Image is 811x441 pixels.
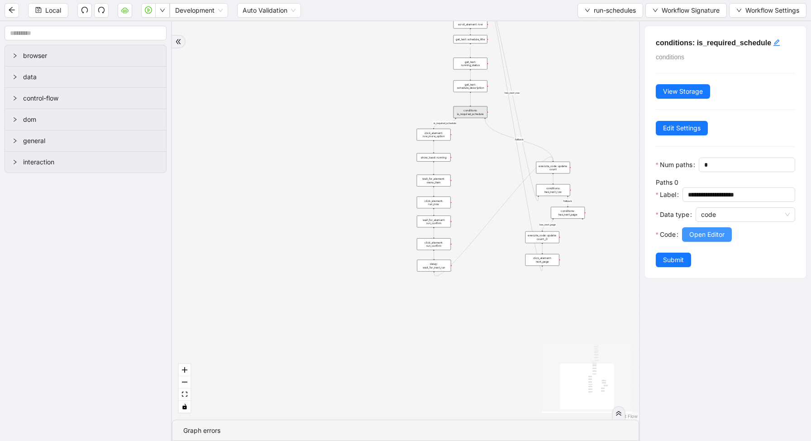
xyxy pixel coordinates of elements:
span: interaction [23,157,159,167]
div: get_text: schedule_description [453,80,487,92]
span: Local [45,5,61,15]
div: data [5,67,166,87]
div: wait_for_element: menu_item [417,175,451,187]
button: down [155,3,170,18]
div: click to edit id [773,37,780,48]
a: React Flow attribution [614,413,638,419]
button: Open Editor [682,227,732,242]
button: View Storage [656,84,710,99]
div: browser [5,45,166,66]
div: execute_code: update: count [536,162,570,173]
button: Edit Settings [656,121,708,135]
span: save [35,7,42,13]
div: scroll_element: row [453,20,487,29]
label: Paths 0 [656,178,678,186]
div: delay: wait_for_next_run [417,260,451,272]
button: downWorkflow Signature [645,3,727,18]
div: conditions: has_next_row [536,184,570,196]
span: play-circle [145,6,152,14]
span: Code [660,230,676,240]
button: zoom in [179,364,191,376]
g: Edge from conditions: has_next_page to execute_code: update: count__0 [539,219,556,230]
span: Submit [663,255,684,265]
span: cloud-server [121,6,129,14]
div: wait_for_element: run_confirm [417,216,451,227]
div: control-flow [5,88,166,109]
span: Development [175,4,223,17]
div: click_element: run_confirm [417,238,451,250]
span: down [653,8,658,13]
div: general [5,130,166,151]
div: show_toast: running [417,153,451,162]
div: click_element: next_page [525,254,559,266]
div: get_text: running_status [453,58,487,69]
button: downWorkflow Settings [729,3,806,18]
g: Edge from conditions: is_required_schedule to execute_code: update: count [485,119,553,161]
div: execute_code: update: count__0 [525,231,559,243]
div: conditions: is_required_schedule [453,106,487,118]
button: play-circle [141,3,156,18]
span: down [585,8,590,13]
span: data [23,72,159,82]
span: down [160,8,165,13]
button: saveLocal [28,3,68,18]
div: conditions: has_next_page [551,207,585,219]
g: Edge from conditions: is_required_schedule to click_element: row_more_option [433,119,457,128]
button: Submit [656,253,691,267]
span: conditions [656,53,684,61]
span: double-right [615,410,622,417]
div: Graph errors [183,426,628,436]
div: dom [5,109,166,130]
button: undo [77,3,92,18]
div: conditions: has_next_pageplus-circle [551,207,585,219]
span: general [23,136,159,146]
h5: conditions: is_required_schedule [656,37,795,48]
span: right [12,138,18,144]
span: Edit Settings [663,123,701,133]
g: Edge from delay: wait_for_next_run to execute_code: update: count [434,157,553,276]
span: control-flow [23,93,159,103]
span: Workflow Settings [745,5,799,15]
span: right [12,53,18,58]
div: get_text: schedule_title [453,35,487,43]
div: click_element: run_now [417,197,451,208]
span: right [12,117,18,122]
button: toggle interactivity [179,401,191,413]
g: Edge from conditions: has_next_row to conditions: has_next_page [563,197,572,206]
span: code [701,208,790,221]
div: click_element: row_more_option [417,129,451,140]
span: run-schedules [594,5,636,15]
span: undo [81,6,88,14]
span: plus-circle [580,222,586,228]
button: redo [94,3,109,18]
span: right [12,74,18,80]
span: double-right [175,38,181,45]
span: right [12,96,18,101]
span: arrow-left [8,6,15,14]
span: Open Editor [689,230,725,240]
span: edit [773,39,780,46]
span: down [736,8,742,13]
span: dom [23,115,159,125]
button: downrun-schedules [577,3,643,18]
span: Label [660,190,676,200]
span: browser [23,51,159,61]
span: Workflow Signature [662,5,720,15]
span: View Storage [663,86,703,96]
span: Auto Validation [243,4,296,17]
span: Data type [660,210,689,220]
